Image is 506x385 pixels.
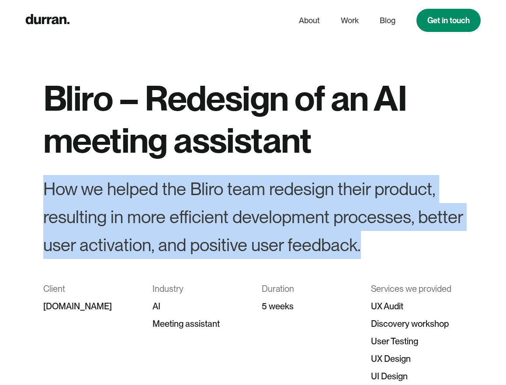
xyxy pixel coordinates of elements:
[371,297,463,315] div: UX Audit
[262,280,354,297] div: Duration
[25,12,69,29] a: home
[43,175,463,259] div: How we helped the Bliro team redesign their product, resulting in more efficient development proc...
[380,12,395,29] a: Blog
[371,315,463,332] div: Discovery workshop
[152,315,244,332] div: Meeting assistant
[152,280,244,297] div: Industry
[43,297,135,315] div: [DOMAIN_NAME]
[152,297,244,315] div: AI
[371,332,463,350] div: User Testing
[262,297,354,315] div: 5 weeks
[43,280,135,297] div: Client
[416,9,481,32] a: Get in touch
[341,12,359,29] a: Work
[371,350,463,367] div: UX Design
[43,77,463,161] h1: Bliro – Redesign of an AI meeting assistant
[299,12,320,29] a: About
[371,367,463,385] div: UI Design
[371,280,463,297] div: Services we provided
